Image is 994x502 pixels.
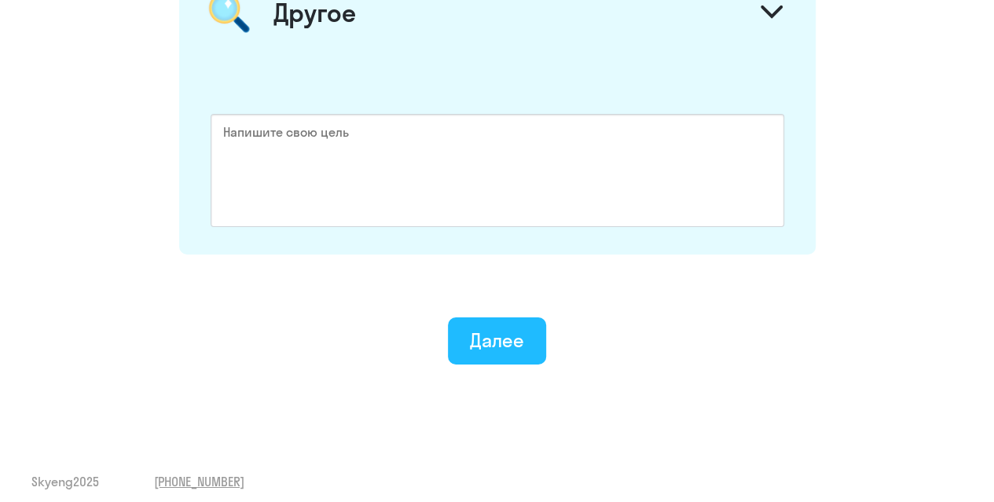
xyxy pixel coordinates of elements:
[470,328,524,353] div: Далее
[448,317,546,365] button: Далее
[31,473,99,490] span: Skyeng 2025
[154,473,244,490] a: [PHONE_NUMBER]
